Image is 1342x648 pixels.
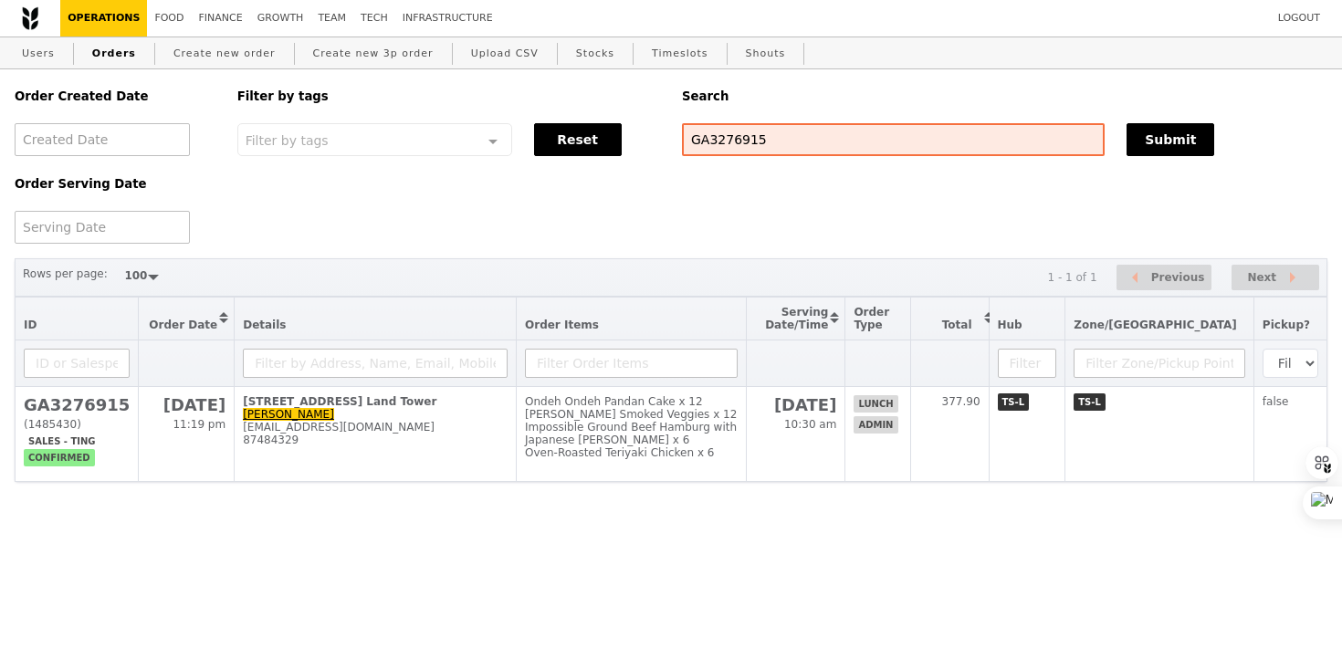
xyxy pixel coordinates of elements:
span: confirmed [24,449,95,466]
input: Search any field [682,123,1105,156]
h2: [DATE] [755,395,836,414]
a: Create new order [166,37,283,70]
span: 377.90 [942,395,980,408]
h5: Filter by tags [237,89,660,103]
span: Order Type [854,306,889,331]
a: Orders [85,37,143,70]
span: admin [854,416,897,434]
span: lunch [854,395,897,413]
input: Filter Zone/Pickup Point [1074,349,1245,378]
a: Stocks [569,37,622,70]
div: Oven‑Roasted Teriyaki Chicken x 6 [525,446,738,459]
div: [EMAIL_ADDRESS][DOMAIN_NAME] [243,421,508,434]
span: Zone/[GEOGRAPHIC_DATA] [1074,319,1237,331]
span: Next [1247,267,1276,288]
div: (1485430) [24,418,130,431]
span: Pickup? [1263,319,1310,331]
h2: [DATE] [147,395,225,414]
div: [STREET_ADDRESS] Land Tower [243,395,508,408]
a: Timeslots [645,37,715,70]
input: Filter by Address, Name, Email, Mobile [243,349,508,378]
button: Submit [1127,123,1214,156]
span: Hub [998,319,1022,331]
input: Filter Hub [998,349,1057,378]
span: Previous [1151,267,1205,288]
span: false [1263,395,1289,408]
h5: Order Created Date [15,89,215,103]
span: Details [243,319,286,331]
div: [PERSON_NAME] Smoked Veggies x 12 [525,408,738,421]
span: TS-L [998,393,1030,411]
a: Create new 3p order [306,37,441,70]
button: Previous [1117,265,1211,291]
label: Rows per page: [23,265,108,283]
span: Filter by tags [246,131,329,148]
span: Order Items [525,319,599,331]
a: Upload CSV [464,37,546,70]
h5: Search [682,89,1327,103]
span: Sales - Ting [24,433,100,450]
img: Grain logo [22,6,38,30]
a: Shouts [739,37,793,70]
h2: GA3276915 [24,395,130,414]
input: ID or Salesperson name [24,349,130,378]
a: [PERSON_NAME] [243,408,334,421]
div: Ondeh Ondeh Pandan Cake x 12 [525,395,738,408]
span: 10:30 am [784,418,836,431]
input: Serving Date [15,211,190,244]
button: Reset [534,123,622,156]
h5: Order Serving Date [15,177,215,191]
span: TS-L [1074,393,1106,411]
div: Impossible Ground Beef Hamburg with Japanese [PERSON_NAME] x 6 [525,421,738,446]
a: Users [15,37,62,70]
div: 1 - 1 of 1 [1047,271,1096,284]
span: 11:19 pm [173,418,225,431]
div: 87484329 [243,434,508,446]
span: ID [24,319,37,331]
input: Created Date [15,123,190,156]
button: Next [1232,265,1319,291]
input: Filter Order Items [525,349,738,378]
